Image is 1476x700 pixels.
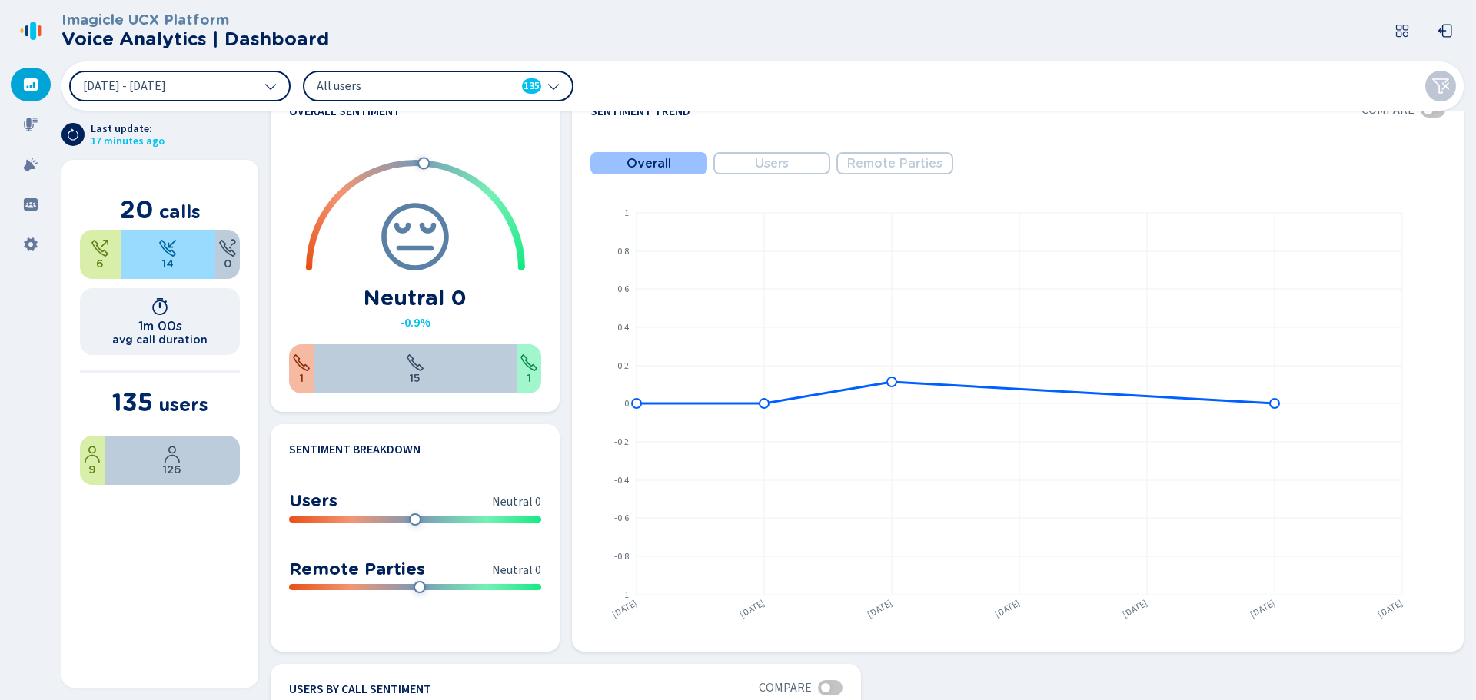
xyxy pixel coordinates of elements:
[83,445,101,463] svg: user-profile
[23,197,38,212] svg: groups-filled
[621,589,629,602] text: -1
[547,80,560,92] svg: chevron-down
[1120,597,1150,622] text: [DATE]
[69,71,291,101] button: [DATE] - [DATE]
[138,319,182,333] h1: 1m 00s
[151,297,169,316] svg: timer
[289,489,337,510] h3: Users
[163,445,181,463] svg: user-profile
[61,12,329,28] h3: Imagicle UCX Platform
[378,200,452,274] svg: icon-emoji-neutral
[112,333,208,346] h2: avg call duration
[88,463,96,476] span: 9
[713,152,830,174] button: Users
[162,257,174,270] span: 14
[61,28,329,50] h2: Voice Analytics | Dashboard
[289,558,425,579] h3: Remote Parties
[112,387,153,417] span: 135
[80,230,121,279] div: 30%
[215,230,240,279] div: 0%
[617,360,629,373] text: 0.2
[624,397,629,410] text: 0
[91,239,109,257] svg: telephone-outbound
[158,393,208,416] span: users
[105,436,240,485] div: 93.33%
[11,148,51,181] div: Alarms
[610,597,640,622] text: [DATE]
[847,157,942,171] span: Remote Parties
[292,353,311,372] svg: call
[364,285,467,310] h1: Neutral 0
[410,372,421,384] span: 15
[865,597,895,622] text: [DATE]
[520,353,538,372] svg: call
[624,207,629,220] text: 1
[264,80,277,92] svg: chevron-down
[300,372,304,384] span: 1
[836,152,953,174] button: Remote Parties
[406,353,424,372] svg: call
[23,117,38,132] svg: mic-fill
[23,77,38,92] svg: dashboard-filled
[614,474,629,487] text: -0.4
[91,123,165,135] span: Last update:
[11,108,51,141] div: Recordings
[120,194,154,224] span: 20
[289,105,401,118] h4: Overall Sentiment
[159,201,201,223] span: calls
[617,245,629,258] text: 0.8
[224,257,231,270] span: 0
[590,105,690,118] h4: Sentiment Trend
[1438,23,1453,38] svg: box-arrow-left
[317,78,494,95] span: All users
[11,68,51,101] div: Dashboard
[524,78,540,94] span: 135
[163,463,181,476] span: 126
[83,80,166,92] span: [DATE] - [DATE]
[527,372,531,384] span: 1
[755,157,789,171] span: Users
[314,344,517,393] div: 88.24%
[67,128,79,141] svg: arrow-clockwise
[23,157,38,172] svg: alarm-filled
[492,493,541,510] span: Neutral 0
[614,436,629,449] text: -0.2
[590,152,707,174] button: Overall
[617,283,629,296] text: 0.6
[289,344,314,393] div: 5.88%
[91,135,165,148] span: 17 minutes ago
[218,239,237,257] svg: unknown-call
[517,344,541,393] div: 5.88%
[627,157,671,171] span: Overall
[11,187,51,221] div: Groups
[1248,597,1278,622] text: [DATE]
[158,239,177,257] svg: telephone-inbound
[400,316,430,330] span: -0.9%
[289,443,421,456] h4: Sentiment Breakdown
[121,230,215,279] div: 70%
[992,597,1022,622] text: [DATE]
[1425,71,1456,101] button: Clear filters
[80,436,105,485] div: 6.67%
[1375,597,1405,622] text: [DATE]
[617,321,629,334] text: 0.4
[1431,77,1450,95] svg: funnel-disabled
[759,681,812,695] span: Compare
[614,512,629,525] text: -0.6
[614,550,629,563] text: -0.8
[11,227,51,261] div: Settings
[96,257,104,270] span: 6
[289,682,431,696] h4: Users by call sentiment
[737,597,767,622] text: [DATE]
[492,562,541,579] span: Neutral 0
